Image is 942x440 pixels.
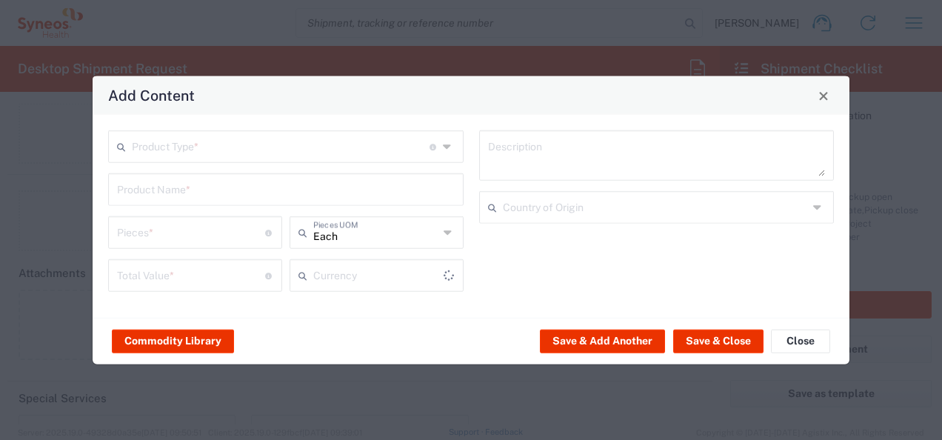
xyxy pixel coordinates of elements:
button: Save & Close [673,329,764,353]
h4: Add Content [108,84,195,106]
button: Save & Add Another [540,329,665,353]
button: Close [771,329,830,353]
button: Commodity Library [112,329,234,353]
button: Close [813,85,834,106]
